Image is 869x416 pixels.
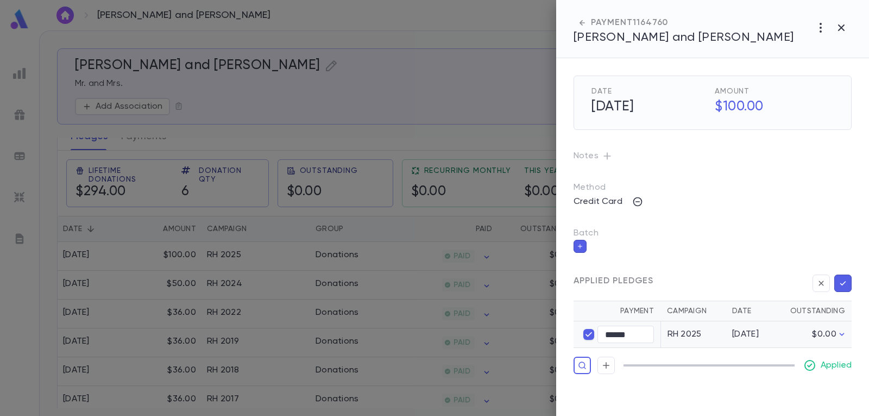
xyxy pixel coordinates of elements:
h5: [DATE] [585,96,710,119]
th: Payment [574,301,660,321]
th: Date [726,301,780,321]
th: Campaign [660,301,726,321]
div: PAYMENT 1164760 [574,17,794,28]
p: Batch [574,228,852,239]
p: Notes [574,147,852,165]
p: Applied [821,360,852,371]
p: Credit Card [567,193,629,210]
td: $0.00 [780,321,852,348]
span: Date [591,87,710,96]
div: [DATE] [732,329,773,340]
span: [PERSON_NAME] and [PERSON_NAME] [574,32,794,44]
th: Outstanding [780,301,852,321]
span: Applied Pledges [574,276,653,287]
p: Method [574,182,628,193]
span: Amount [715,87,834,96]
td: RH 2025 [660,321,726,348]
h5: $100.00 [708,96,834,119]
